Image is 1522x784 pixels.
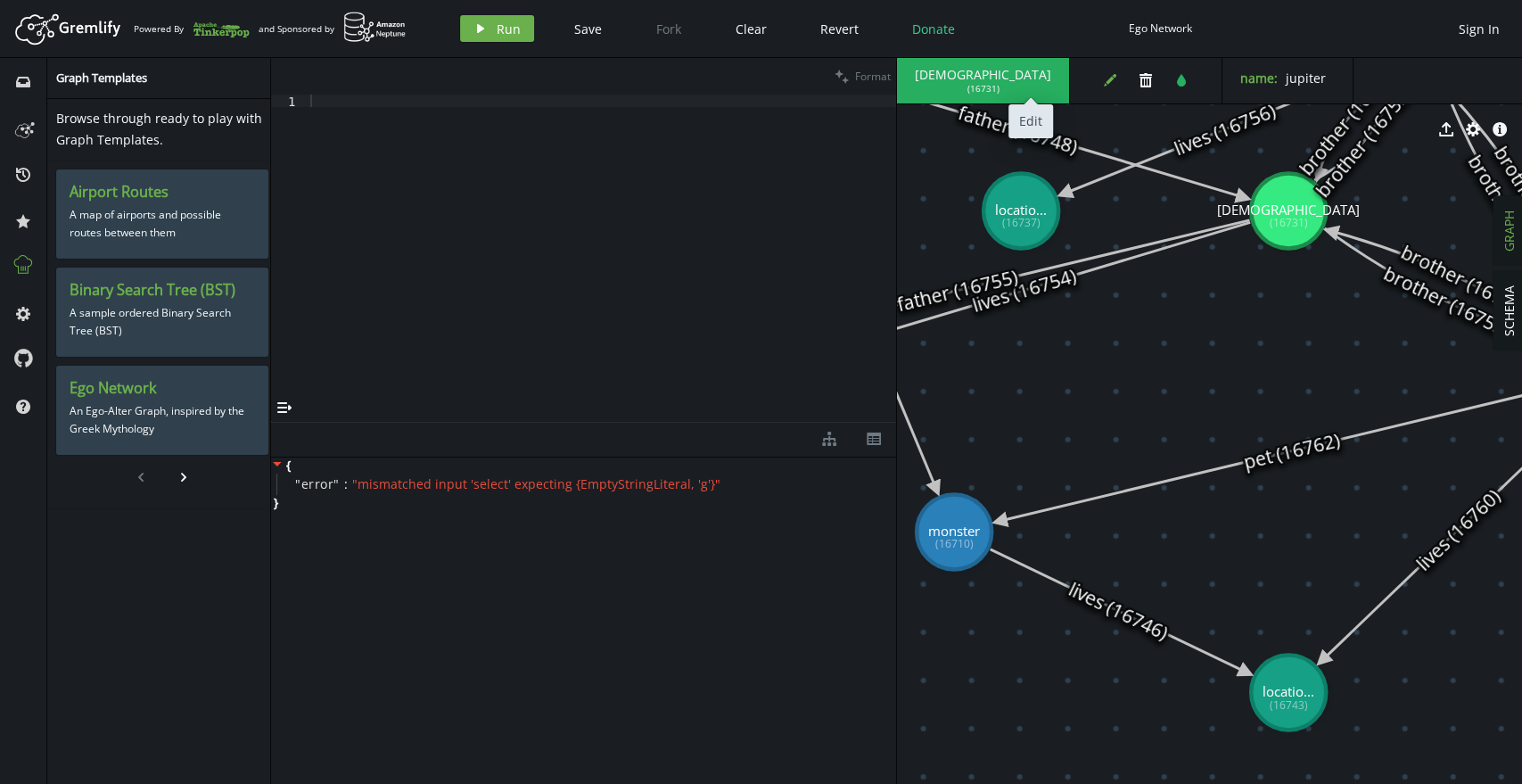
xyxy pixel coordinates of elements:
[259,12,407,45] div: and Sponsored by
[1270,697,1308,712] tspan: (16743)
[271,95,307,107] div: 1
[820,21,859,37] span: Revert
[935,536,974,551] tspan: (16710)
[1501,285,1518,336] span: SCHEMA
[70,379,255,398] h3: Ego Network
[1286,70,1326,87] span: jupiter
[1217,201,1360,219] tspan: [DEMOGRAPHIC_DATA]
[855,69,891,84] span: Format
[829,58,896,95] button: Format
[352,475,720,492] span: " mismatched input 'select' expecting {EmptyStringLiteral, 'g'} "
[642,15,695,42] button: Fork
[807,15,872,42] button: Revert
[899,15,968,42] button: Donate
[1501,210,1518,252] span: GRAPH
[1459,21,1500,37] span: Sign In
[967,83,1000,95] span: ( 16731 )
[286,458,291,474] span: {
[1241,427,1342,475] text: pet (16762)
[928,522,980,540] tspan: monster
[295,475,301,492] span: "
[915,67,1051,83] span: [DEMOGRAPHIC_DATA]
[301,476,334,492] span: error
[333,475,340,492] span: "
[1270,215,1308,230] tspan: (16731)
[70,202,255,246] p: A map of airports and possible routes between them
[497,21,521,37] span: Run
[70,281,255,300] h3: Binary Search Tree (BST)
[722,15,780,42] button: Clear
[56,110,262,148] span: Browse through ready to play with Graph Templates.
[1002,215,1041,230] tspan: (16737)
[70,398,255,442] p: An Ego-Alter Graph, inspired by the Greek Mythology
[574,21,602,37] span: Save
[561,15,615,42] button: Save
[995,201,1047,219] tspan: locatio...
[1129,21,1192,35] div: Ego Network
[70,300,255,344] p: A sample ordered Binary Search Tree (BST)
[70,183,255,202] h3: Airport Routes
[1008,104,1053,138] div: Edit
[736,21,767,37] span: Clear
[56,70,147,86] span: Graph Templates
[656,21,681,37] span: Fork
[344,476,348,492] span: :
[1240,70,1278,87] label: name :
[271,495,278,511] span: }
[460,15,534,42] button: Run
[1450,15,1509,42] button: Sign In
[343,12,407,43] img: AWS Neptune
[1263,682,1314,700] tspan: locatio...
[912,21,955,37] span: Donate
[134,13,250,45] div: Powered By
